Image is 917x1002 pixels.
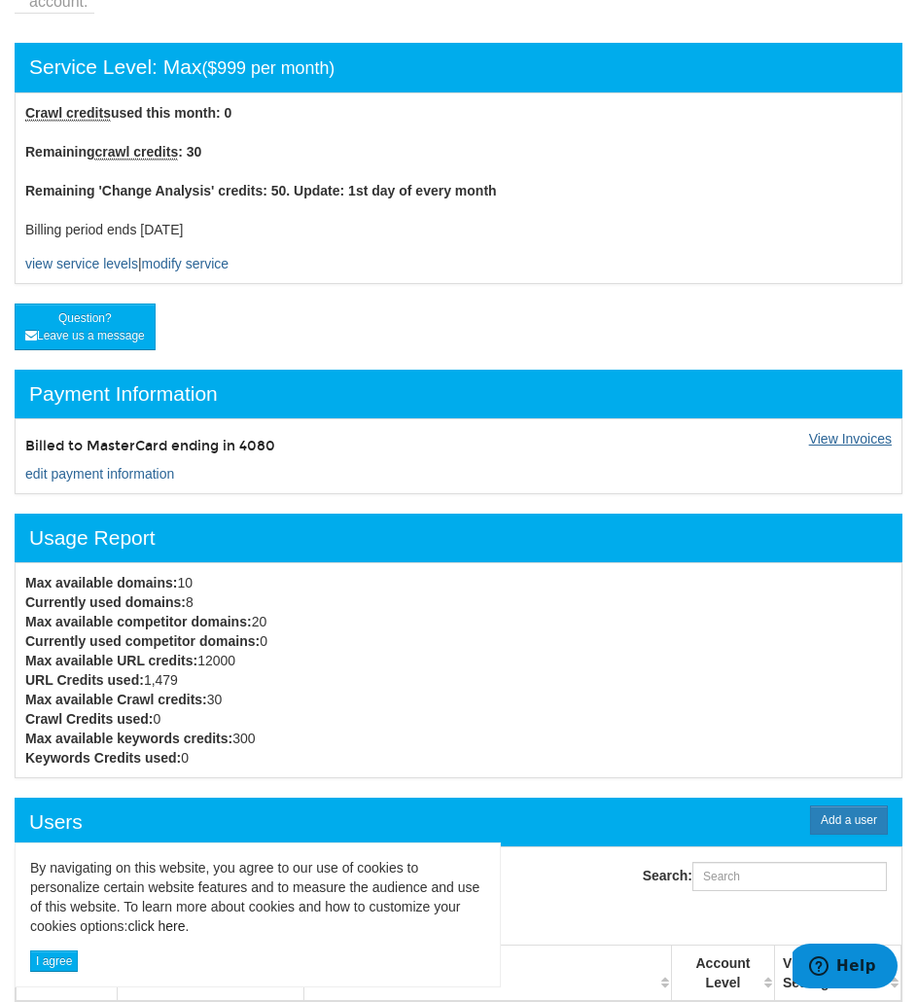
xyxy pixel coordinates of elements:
th: Account Level: activate to sort column ascending [672,945,775,1001]
a: View Invoices [809,431,892,447]
div: By navigating on this website, you agree to our use of cookies to personalize certain website fea... [30,858,485,936]
h5: Billed to MasterCard ending in 4080 [25,439,444,453]
strong: Crawl Credits used: [25,711,153,727]
strong: Currently used competitor domains: [25,633,260,649]
strong: Keywords Credits used: [25,750,181,766]
th: Visibility Settings: activate to sort column ascending [775,945,901,1001]
iframe: Opens a widget where you can find more information [793,944,898,992]
strong: Currently used domains: [25,594,186,610]
div: Usage Report [15,514,902,562]
label: Search: [643,862,887,891]
div: Service Level: Max [15,43,902,92]
abbr: crawl credits [95,144,179,161]
strong: Max available domains: [25,575,177,590]
small: ($999 per month) [201,58,335,78]
a: click here [127,918,185,934]
div: 10 8 20 0 12000 1,479 30 0 300 0 [11,573,459,768]
label: Remaining : 30 [25,142,201,161]
div: Users [29,807,83,837]
a: edit payment information [25,466,174,482]
div: | [15,92,902,284]
strong: Max available Crawl credits: [25,692,207,707]
button: I agree [30,950,78,972]
label: used this month: 0 [25,103,231,123]
a: modify service [142,256,229,271]
a: Question? Leave us a message [15,304,156,350]
strong: Max available keywords credits: [25,731,232,746]
strong: Max available URL credits: [25,653,197,668]
div: Payment Information [15,370,902,418]
abbr: Crawl credits [25,105,111,122]
strong: URL Credits used: [25,672,144,688]
strong: Max available competitor domains: [25,614,252,629]
input: Search: [692,862,887,891]
span: Add a user [810,805,888,835]
label: Remaining 'Change Analysis' credits: 50. Update: 1st day of every month [25,181,497,200]
a: view service levels [25,256,138,271]
div: Billing period ends [DATE] [25,220,892,239]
